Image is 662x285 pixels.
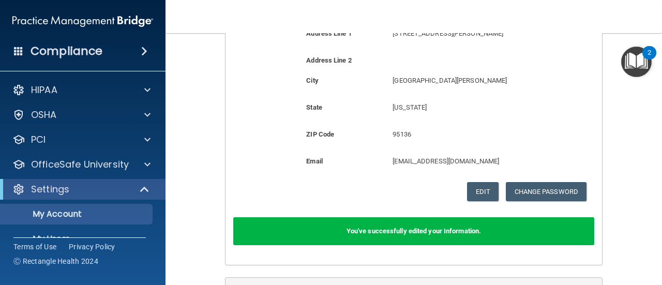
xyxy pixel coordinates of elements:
[69,242,115,252] a: Privacy Policy
[31,183,69,196] p: Settings
[13,256,98,266] span: Ⓒ Rectangle Health 2024
[506,182,587,201] button: Change Password
[347,227,481,235] b: You've successfully edited your Information.
[306,29,351,37] b: Address Line 1
[31,44,102,58] h4: Compliance
[306,56,351,64] b: Address Line 2
[393,74,550,87] p: [GEOGRAPHIC_DATA][PERSON_NAME]
[12,109,151,121] a: OSHA
[12,133,151,146] a: PCI
[12,158,151,171] a: OfficeSafe University
[393,128,550,141] p: 95136
[7,209,148,219] p: My Account
[31,158,129,171] p: OfficeSafe University
[306,157,323,165] b: Email
[12,11,153,32] img: PMB logo
[12,84,151,96] a: HIPAA
[306,130,334,138] b: ZIP Code
[393,101,550,114] p: [US_STATE]
[31,109,57,121] p: OSHA
[393,27,550,40] p: [STREET_ADDRESS][PERSON_NAME]
[621,47,652,77] button: Open Resource Center, 2 new notifications
[648,53,651,66] div: 2
[31,133,46,146] p: PCI
[12,183,150,196] a: Settings
[306,103,322,111] b: State
[31,84,57,96] p: HIPAA
[7,234,148,244] p: My Users
[13,242,56,252] a: Terms of Use
[467,182,499,201] button: Edit
[306,77,318,84] b: City
[393,155,550,168] p: [EMAIL_ADDRESS][DOMAIN_NAME]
